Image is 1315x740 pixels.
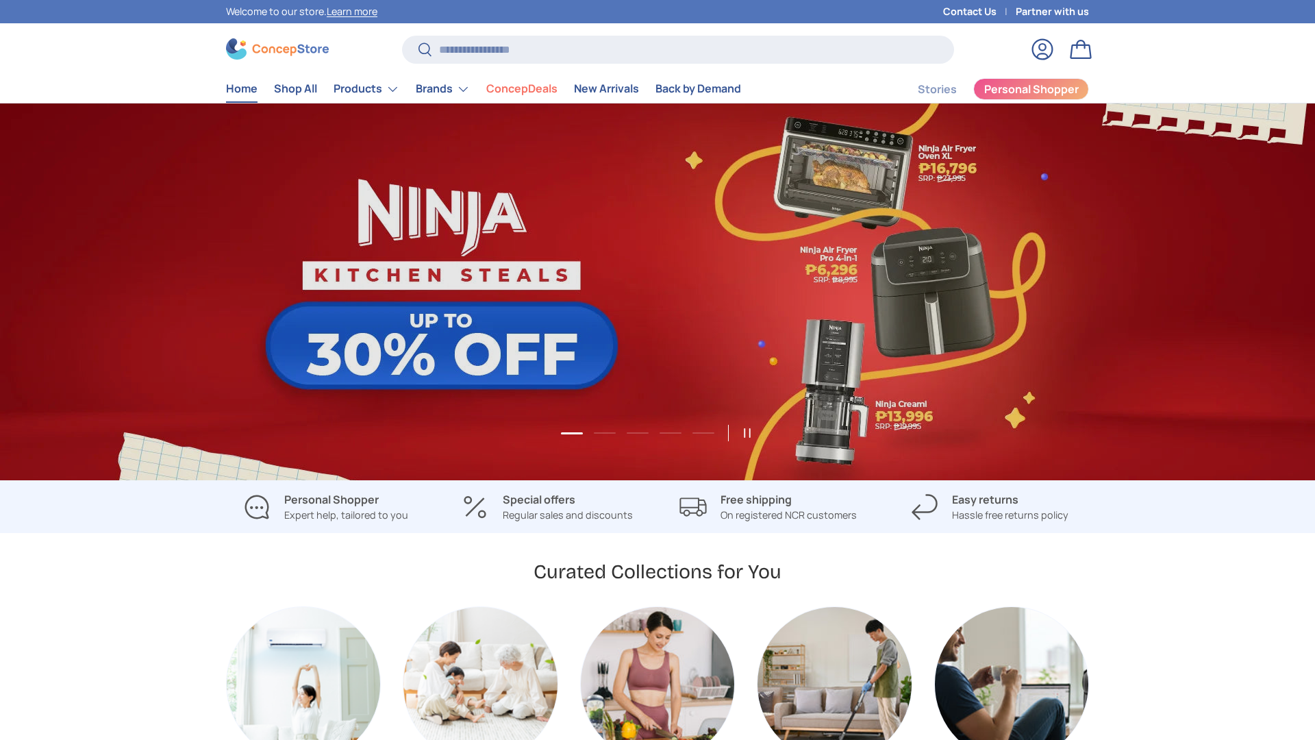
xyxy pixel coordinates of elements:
a: Personal Shopper Expert help, tailored to you [226,491,425,523]
img: ConcepStore [226,38,329,60]
strong: Special offers [503,492,575,507]
a: Shop All [274,75,317,102]
a: Free shipping On registered NCR customers [668,491,868,523]
p: Regular sales and discounts [503,508,633,523]
summary: Products [325,75,408,103]
span: Personal Shopper [984,84,1079,95]
summary: Brands [408,75,478,103]
strong: Personal Shopper [284,492,379,507]
p: On registered NCR customers [721,508,857,523]
a: Special offers Regular sales and discounts [447,491,647,523]
strong: Easy returns [952,492,1018,507]
a: Products [334,75,399,103]
p: Welcome to our store. [226,4,377,19]
nav: Secondary [885,75,1089,103]
a: Personal Shopper [973,78,1089,100]
a: Back by Demand [655,75,741,102]
strong: Free shipping [721,492,792,507]
a: Partner with us [1016,4,1089,19]
a: Home [226,75,258,102]
nav: Primary [226,75,741,103]
p: Expert help, tailored to you [284,508,408,523]
h2: Curated Collections for You [534,559,781,584]
a: Stories [918,76,957,103]
a: ConcepDeals [486,75,558,102]
a: Contact Us [943,4,1016,19]
a: Learn more [327,5,377,18]
p: Hassle free returns policy [952,508,1068,523]
a: Brands [416,75,470,103]
a: Easy returns Hassle free returns policy [890,491,1089,523]
a: New Arrivals [574,75,639,102]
